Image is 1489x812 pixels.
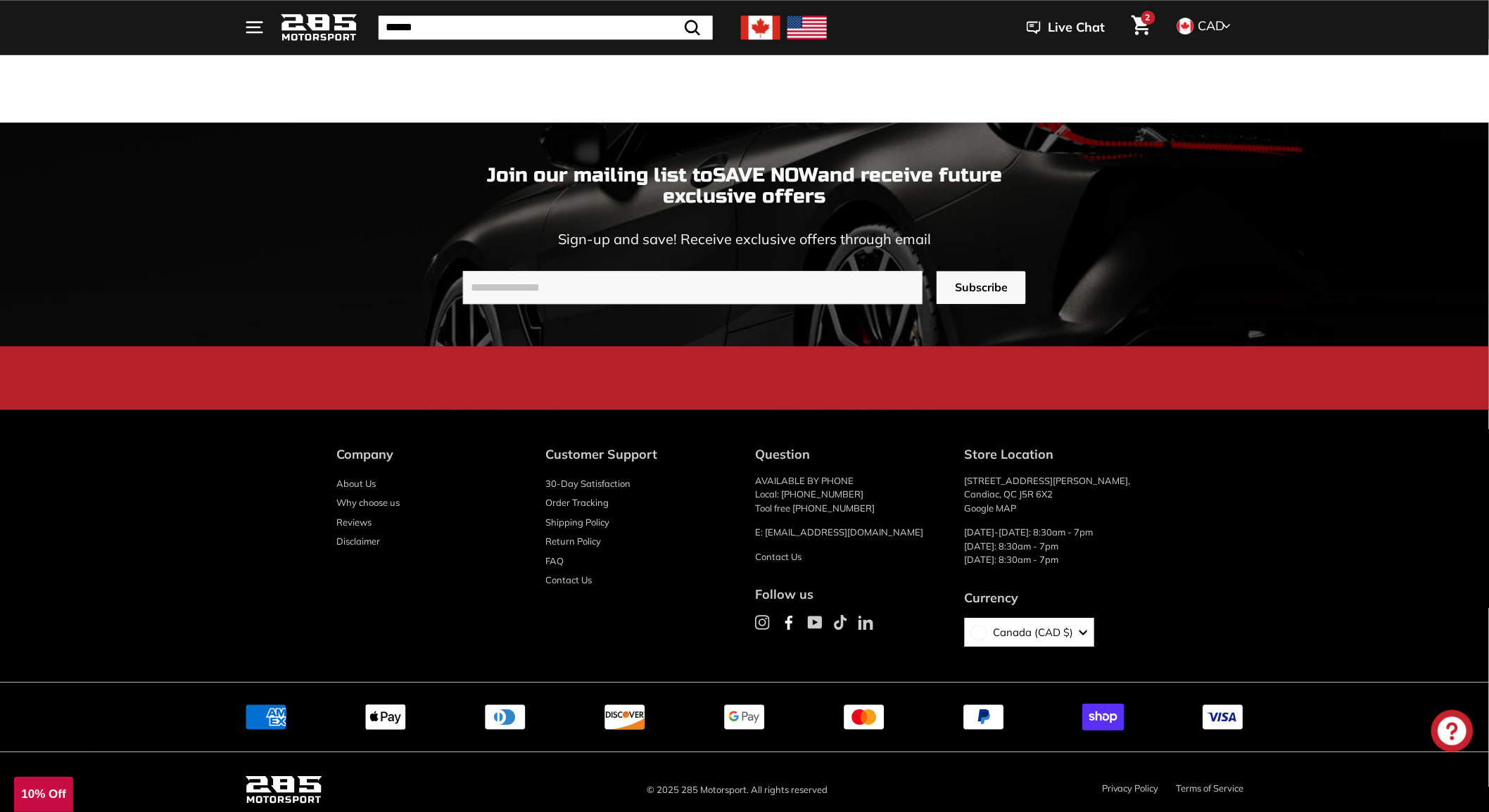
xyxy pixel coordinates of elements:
[723,704,766,730] img: google_pay
[937,271,1026,304] button: Subscribe
[546,513,610,533] a: Shipping Policy
[1177,782,1244,794] a: Terms of Service
[965,474,1153,516] p: [STREET_ADDRESS][PERSON_NAME], Candiac, QC J5R 6X2
[965,588,1094,607] div: Currency
[955,279,1008,296] span: Subscribe
[843,704,885,730] img: master
[647,782,842,799] span: © 2025 285 Motorsport. All rights reserved
[965,618,1094,647] button: Canada (CAD $)
[546,532,602,552] a: Return Policy
[245,773,322,806] img: 285 Motorsport
[463,165,1026,208] p: Join our mailing list to and receive future exclusive offers
[365,704,407,730] img: apple_pay
[1146,12,1151,23] span: 2
[1202,704,1244,730] img: visa
[1048,18,1105,37] span: Live Chat
[546,571,593,590] a: Contact Us
[336,493,400,513] a: Why choose us
[755,445,944,464] div: Question
[1427,710,1478,756] inbox-online-store-chat: Shopify online store chat
[546,552,564,571] a: FAQ
[245,704,287,730] img: american_express
[1008,10,1123,45] button: Live Chat
[336,474,376,494] a: About Us
[336,445,525,464] div: Company
[965,526,1153,567] p: [DATE]-[DATE]: 8:30am - 7pm [DATE]: 8:30am - 7pm [DATE]: 8:30am - 7pm
[1102,782,1159,794] a: Privacy Policy
[463,229,1026,250] p: Sign-up and save! Receive exclusive offers through email
[755,526,944,540] p: E: [EMAIL_ADDRESS][DOMAIN_NAME]
[755,585,944,604] div: Follow us
[755,551,801,562] a: Contact Us
[965,502,1017,514] a: Google MAP
[336,513,372,533] a: Reviews
[755,474,944,516] p: AVAILABLE BY PHONE Local: [PHONE_NUMBER] Tool free [PHONE_NUMBER]
[1082,704,1124,730] img: shopify_pay
[713,163,818,187] strong: SAVE NOW
[987,625,1074,641] span: Canada (CAD $)
[1198,18,1225,34] span: CAD
[546,493,609,513] a: Order Tracking
[963,704,1005,730] img: paypal
[484,704,526,730] img: diners_club
[379,15,713,39] input: Search
[546,474,631,494] a: 30-Day Satisfaction
[14,777,73,812] div: 10% Off
[21,787,65,801] span: 10% Off
[1123,4,1159,51] a: Cart
[604,704,646,730] img: discover
[546,445,735,464] div: Customer Support
[965,445,1153,464] div: Store Location
[280,11,357,44] img: Logo_285_Motorsport_areodynamics_components
[336,532,380,552] a: Disclaimer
